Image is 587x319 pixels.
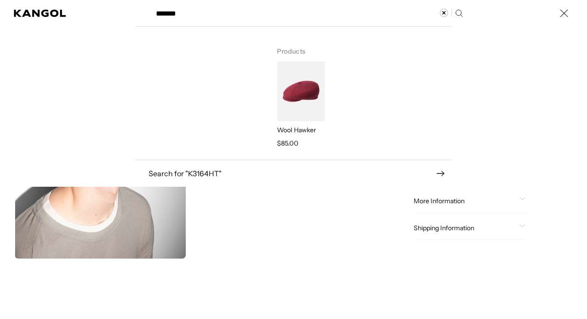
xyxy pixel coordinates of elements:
[277,61,325,121] img: Wool Hawker
[277,36,437,61] h3: Products
[135,169,452,178] button: Search for "K3164HT"
[149,170,436,177] span: Search for " K3164HT "
[555,4,573,22] button: Close
[277,138,298,149] span: $85.00
[277,126,325,134] p: Wool Hawker
[440,9,452,17] button: Clear search term
[14,10,66,17] a: Kangol
[455,9,463,17] button: Search here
